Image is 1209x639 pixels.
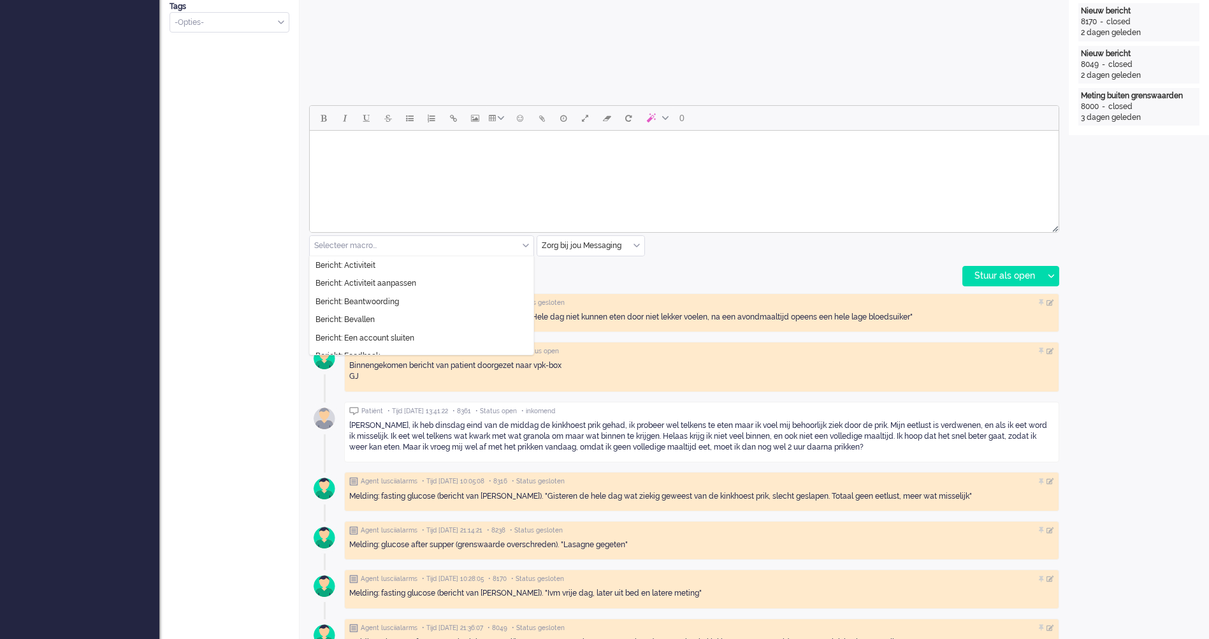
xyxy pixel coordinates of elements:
[310,347,533,365] li: Bericht: Feedback
[349,407,359,415] img: ic_chat_grey.svg
[361,477,417,486] span: Agent lusciialarms
[1108,59,1133,70] div: closed
[421,107,442,129] button: Numbered list
[377,107,399,129] button: Strikethrough
[512,477,565,486] span: • Status gesloten
[464,107,486,129] button: Insert/edit image
[361,407,383,416] span: Patiënt
[511,575,564,584] span: • Status gesloten
[310,274,533,293] li: Bericht: Activiteit aanpassen
[486,107,509,129] button: Table
[518,347,559,356] span: • Status open
[349,477,358,486] img: ic_note_grey.svg
[310,293,533,311] li: Bericht: Beantwoording
[310,256,533,275] li: Bericht: Activiteit
[521,407,555,416] span: • inkomend
[361,575,417,584] span: Agent lusciialarms
[422,624,483,633] span: • Tijd [DATE] 21:36:07
[963,267,1043,286] div: Stuur als open
[553,107,574,129] button: Delay message
[422,526,482,535] span: • Tijd [DATE] 21:14:21
[442,107,464,129] button: Insert/edit link
[1081,70,1197,81] div: 2 dagen geleden
[1081,6,1197,17] div: Nieuw bericht
[596,107,618,129] button: Clear formatting
[1081,17,1097,27] div: 8170
[349,312,1054,323] div: Melding: glucose after supper (bericht van patiënt). "Hele dag niet kunnen eten door niet lekker ...
[310,311,533,329] li: Bericht: Bevallen
[315,260,375,271] span: Bericht: Activiteit
[308,402,340,434] img: avatar
[674,107,690,129] button: 0
[315,314,375,325] span: Bericht: Bevallen
[315,297,399,307] span: Bericht: Beantwoording
[310,131,1059,221] iframe: Rich Text Area
[679,113,684,123] span: 0
[1108,101,1133,112] div: closed
[512,298,565,307] span: • Status gesloten
[387,407,448,416] span: • Tijd [DATE] 13:41:22
[422,477,484,486] span: • Tijd [DATE] 10:05:08
[349,491,1054,502] div: Melding: fasting glucose (bericht van [PERSON_NAME]). "Gisteren de hele dag wat ziekig geweest va...
[399,107,421,129] button: Bullet list
[531,107,553,129] button: Add attachment
[574,107,596,129] button: Fullscreen
[1081,48,1197,59] div: Nieuw bericht
[349,360,1054,382] div: Binnengekomen bericht van patient doorgezet naar vpk-box GJ
[315,278,416,289] span: Bericht: Activiteit aanpassen
[356,107,377,129] button: Underline
[349,540,1054,550] div: Melding: glucose after supper (grenswaarde overschreden). "Lasagne gegeten"
[510,526,563,535] span: • Status gesloten
[1048,221,1059,232] div: Resize
[349,526,358,535] img: ic_note_grey.svg
[349,420,1054,453] div: [PERSON_NAME], ik heb dinsdag eind van de middag de kinkhoest prik gehad, ik probeer wel telkens ...
[1081,27,1197,38] div: 2 dagen geleden
[488,575,507,584] span: • 8170
[308,473,340,504] img: avatar
[1081,59,1099,70] div: 8049
[1106,17,1131,27] div: closed
[1081,91,1197,101] div: Meting buiten grenswaarden
[475,407,517,416] span: • Status open
[488,624,507,633] span: • 8049
[361,624,417,633] span: Agent lusciialarms
[170,1,289,12] div: Tags
[639,107,674,129] button: AI
[489,477,507,486] span: • 8316
[509,107,531,129] button: Emoticons
[422,575,484,584] span: • Tijd [DATE] 10:28:05
[1099,59,1108,70] div: -
[361,526,417,535] span: Agent lusciialarms
[349,588,1054,599] div: Melding: fasting glucose (bericht van [PERSON_NAME]). "Ivm vrije dag, later uit bed en latere met...
[308,570,340,602] img: avatar
[512,624,565,633] span: • Status gesloten
[1099,101,1108,112] div: -
[315,351,380,362] span: Bericht: Feedback
[334,107,356,129] button: Italic
[618,107,639,129] button: Reset content
[349,575,358,584] img: ic_note_grey.svg
[310,329,533,348] li: Bericht: Een account sluiten
[1081,112,1197,123] div: 3 dagen geleden
[308,294,340,326] img: avatar
[1081,101,1099,112] div: 8000
[315,333,414,344] span: Bericht: Een account sluiten
[452,407,471,416] span: • 8361
[312,107,334,129] button: Bold
[349,624,358,633] img: ic_note_grey.svg
[170,12,289,33] div: Select Tags
[308,522,340,554] img: avatar
[1097,17,1106,27] div: -
[487,526,505,535] span: • 8238
[308,342,340,374] img: avatar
